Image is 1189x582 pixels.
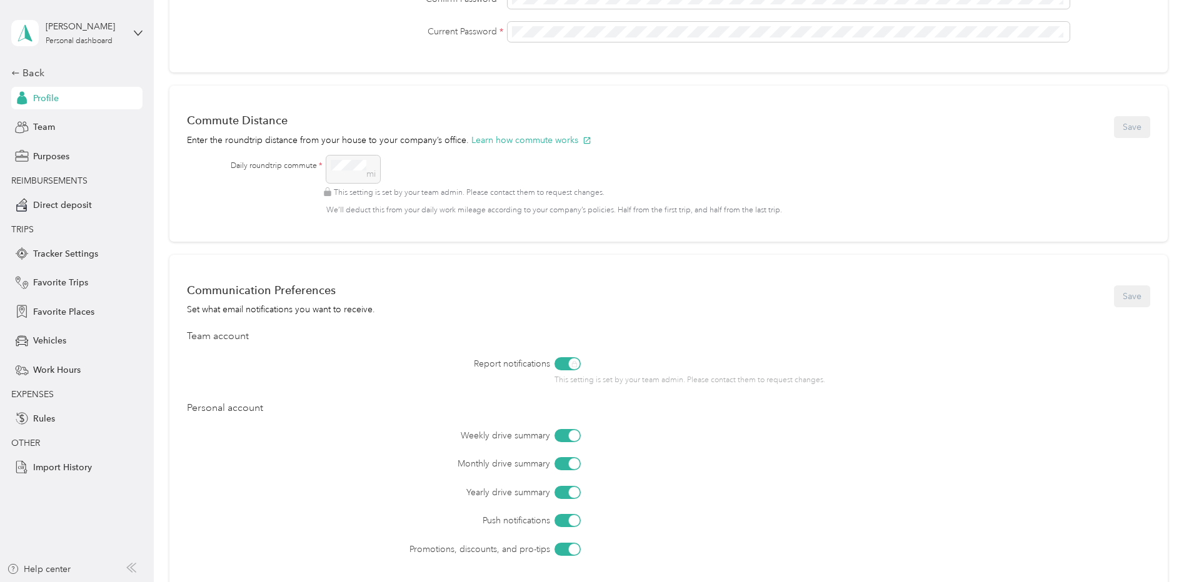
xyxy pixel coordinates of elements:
[257,457,550,470] label: Monthly drive summary
[231,160,322,172] label: Daily roundtrip commute
[7,563,71,576] button: Help center
[257,543,550,556] label: Promotions, discounts, and pro-tips
[33,121,55,134] span: Team
[187,303,375,316] div: Set what email notifications you want to receive.
[471,134,591,147] button: Learn how commute works
[33,412,55,425] span: Rules
[46,20,124,33] div: [PERSON_NAME]
[257,357,550,370] label: Report notifications
[187,134,591,147] p: Enter the roundtrip distance from your house to your company’s office.
[326,205,1128,216] p: We’ll deduct this from your daily work mileage according to your company’s policies. Half from th...
[323,187,1128,199] p: This setting is set by your team admin. Please contact them to request changes.
[33,150,69,163] span: Purposes
[187,329,1150,344] div: Team account
[187,25,504,38] label: Current Password
[33,334,66,347] span: Vehicles
[187,284,375,297] div: Communication Preferences
[11,66,136,81] div: Back
[33,461,92,474] span: Import History
[187,114,591,127] div: Commute Distance
[33,305,94,318] span: Favorite Places
[33,247,98,260] span: Tracker Settings
[11,389,54,400] span: EXPENSES
[33,92,59,105] span: Profile
[33,363,81,377] span: Work Hours
[1119,512,1189,582] iframe: Everlance-gr Chat Button Frame
[257,514,550,527] label: Push notifications
[11,438,40,448] span: OTHER
[46,37,113,45] div: Personal dashboard
[33,276,88,289] span: Favorite Trips
[11,175,88,186] span: REIMBURSEMENTS
[11,224,34,235] span: TRIPS
[554,375,926,386] p: This setting is set by your team admin. Please contact them to request changes.
[257,486,550,499] label: Yearly drive summary
[187,401,1150,416] div: Personal account
[33,199,92,212] span: Direct deposit
[257,429,550,442] label: Weekly drive summary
